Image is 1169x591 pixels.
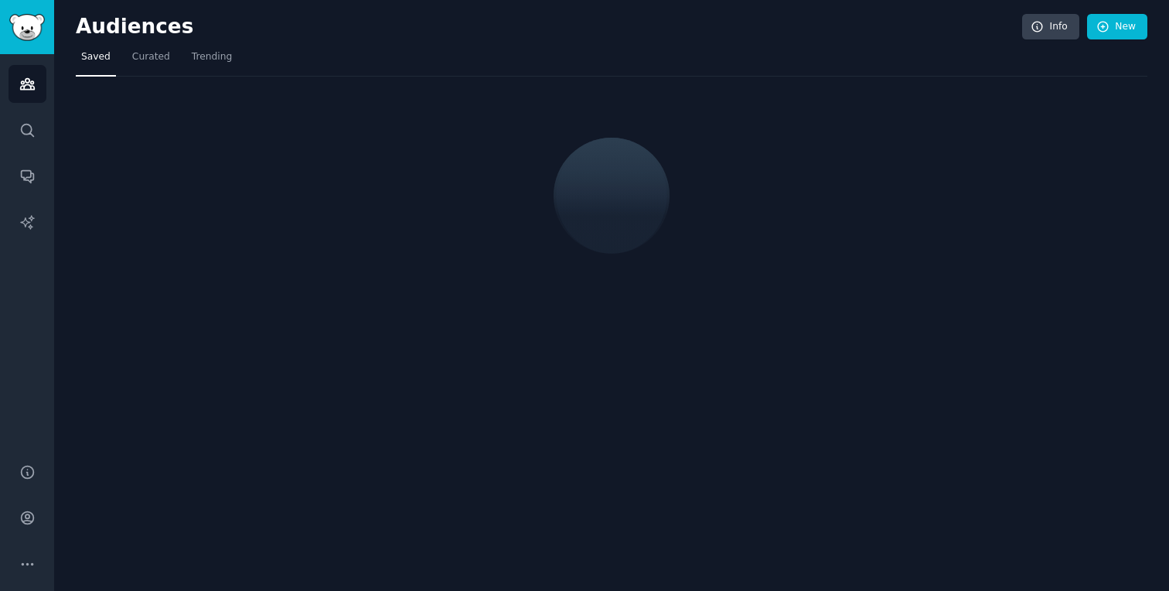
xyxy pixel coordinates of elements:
span: Curated [132,50,170,64]
img: GummySearch logo [9,14,45,41]
a: Curated [127,45,176,77]
a: Info [1022,14,1079,40]
a: Trending [186,45,237,77]
a: New [1087,14,1147,40]
h2: Audiences [76,15,1022,39]
span: Trending [192,50,232,64]
span: Saved [81,50,111,64]
a: Saved [76,45,116,77]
